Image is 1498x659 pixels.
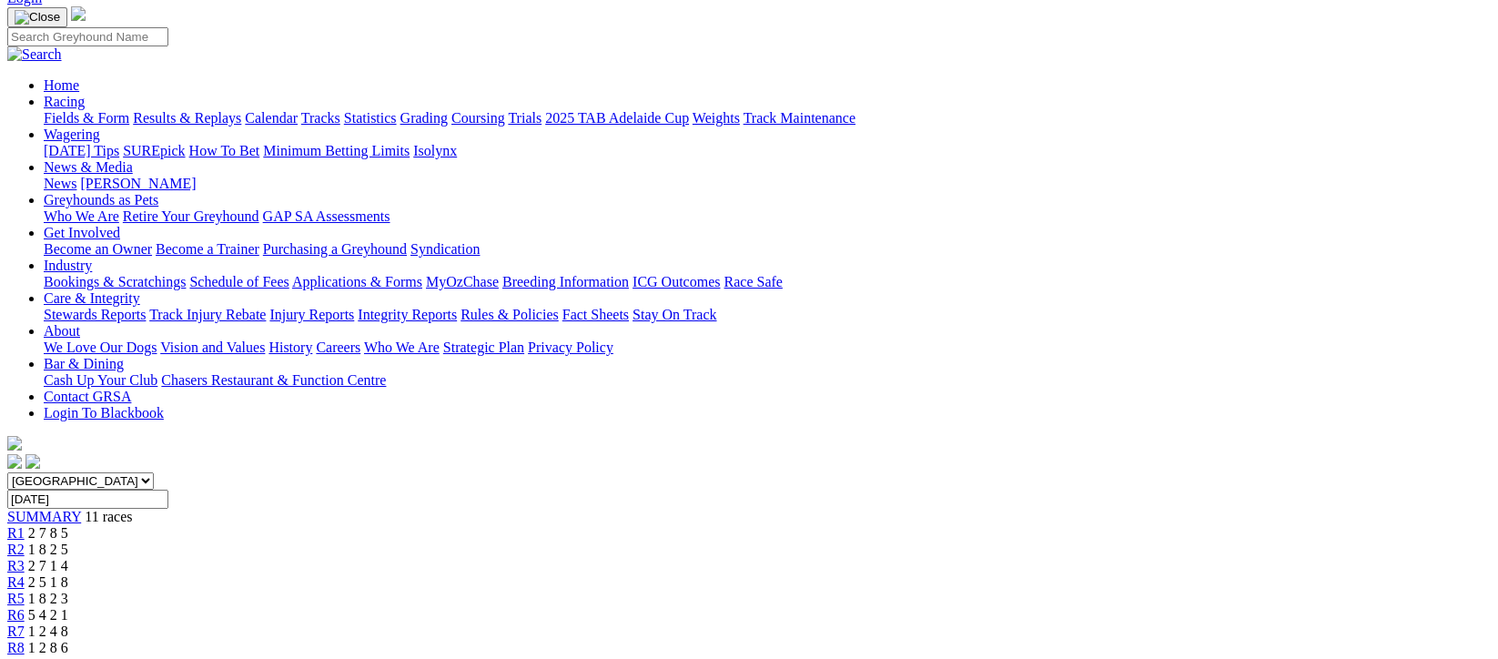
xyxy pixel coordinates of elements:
a: R8 [7,640,25,655]
input: Search [7,27,168,46]
a: SUMMARY [7,509,81,524]
a: Minimum Betting Limits [263,143,410,158]
a: R3 [7,558,25,573]
a: Calendar [245,110,298,126]
a: History [268,340,312,355]
div: Racing [44,110,1491,127]
span: 1 8 2 5 [28,542,68,557]
a: Who We Are [364,340,440,355]
a: Track Maintenance [744,110,855,126]
a: R1 [7,525,25,541]
div: About [44,340,1491,356]
a: Results & Replays [133,110,241,126]
div: Care & Integrity [44,307,1491,323]
a: Vision and Values [160,340,265,355]
span: 1 2 4 8 [28,624,68,639]
a: [DATE] Tips [44,143,119,158]
a: Tracks [301,110,340,126]
a: Grading [400,110,448,126]
span: 2 7 1 4 [28,558,68,573]
a: [PERSON_NAME] [80,176,196,191]
a: Chasers Restaurant & Function Centre [161,372,386,388]
a: ICG Outcomes [633,274,720,289]
a: Breeding Information [502,274,629,289]
a: Stewards Reports [44,307,146,322]
span: 2 5 1 8 [28,574,68,590]
a: Rules & Policies [461,307,559,322]
a: Become a Trainer [156,241,259,257]
a: Syndication [410,241,480,257]
a: We Love Our Dogs [44,340,157,355]
a: Contact GRSA [44,389,131,404]
a: SUREpick [123,143,185,158]
input: Select date [7,490,168,509]
span: 1 8 2 3 [28,591,68,606]
img: facebook.svg [7,454,22,469]
a: Industry [44,258,92,273]
a: Coursing [451,110,505,126]
a: R7 [7,624,25,639]
a: Careers [316,340,360,355]
a: Track Injury Rebate [149,307,266,322]
a: How To Bet [189,143,260,158]
img: Close [15,10,60,25]
a: Home [44,77,79,93]
a: Retire Your Greyhound [123,208,259,224]
span: 1 2 8 6 [28,640,68,655]
div: Industry [44,274,1491,290]
div: Greyhounds as Pets [44,208,1491,225]
a: Login To Blackbook [44,405,164,421]
img: logo-grsa-white.png [71,6,86,21]
a: News & Media [44,159,133,175]
a: Care & Integrity [44,290,140,306]
a: R4 [7,574,25,590]
a: Strategic Plan [443,340,524,355]
a: Statistics [344,110,397,126]
a: Race Safe [724,274,782,289]
a: Bar & Dining [44,356,124,371]
a: MyOzChase [426,274,499,289]
a: Applications & Forms [292,274,422,289]
div: Wagering [44,143,1491,159]
a: Trials [508,110,542,126]
a: Get Involved [44,225,120,240]
span: 11 races [85,509,132,524]
a: Racing [44,94,85,109]
a: R2 [7,542,25,557]
img: twitter.svg [25,454,40,469]
img: Search [7,46,62,63]
img: logo-grsa-white.png [7,436,22,451]
div: News & Media [44,176,1491,192]
a: 2025 TAB Adelaide Cup [545,110,689,126]
div: Bar & Dining [44,372,1491,389]
a: Purchasing a Greyhound [263,241,407,257]
a: Become an Owner [44,241,152,257]
a: About [44,323,80,339]
a: Greyhounds as Pets [44,192,158,208]
a: News [44,176,76,191]
a: Privacy Policy [528,340,613,355]
a: Stay On Track [633,307,716,322]
span: 2 7 8 5 [28,525,68,541]
a: R6 [7,607,25,623]
a: Fact Sheets [562,307,629,322]
a: Isolynx [413,143,457,158]
button: Toggle navigation [7,7,67,27]
a: Cash Up Your Club [44,372,157,388]
span: 5 4 2 1 [28,607,68,623]
a: Injury Reports [269,307,354,322]
a: Who We Are [44,208,119,224]
a: Integrity Reports [358,307,457,322]
a: GAP SA Assessments [263,208,390,224]
div: Get Involved [44,241,1491,258]
a: R5 [7,591,25,606]
a: Wagering [44,127,100,142]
